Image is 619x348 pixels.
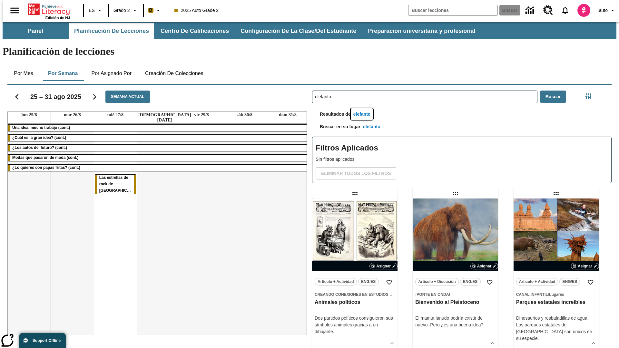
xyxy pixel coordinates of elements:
button: Ver más [387,338,397,348]
span: Artículo + Actividad [318,278,354,285]
a: Centro de información [522,2,539,19]
span: Una idea, mucho trabajo (cont.) [12,125,70,130]
button: elefante [351,108,373,120]
span: Asignar [376,263,391,269]
h3: Animales políticos [315,299,395,306]
a: Portada [28,3,70,16]
span: Tema: ¡Ponte en onda!/null [415,291,496,298]
span: ENG/ES [361,278,376,285]
div: ¿Cuál es la gran idea? (cont.) [8,135,309,141]
a: Centro de recursos, Se abrirá en una pestaña nueva. [539,2,557,19]
h2: Filtros Aplicados [316,140,608,156]
button: Escoja un nuevo avatar [574,2,594,19]
a: 28 de agosto de 2025 [137,112,192,123]
span: Creando conexiones en Estudios Sociales [315,292,409,297]
a: 29 de agosto de 2025 [193,112,210,118]
div: Lección arrastrable: Animales políticos [350,188,360,198]
button: Asignar Elegir fechas [369,263,398,269]
div: Modas que pasaron de moda (cont.) [8,155,309,161]
span: Asignar [477,263,492,269]
button: ENG/ES [559,278,580,285]
span: / [548,292,549,297]
button: Por asignado por [86,66,137,81]
h2: 25 – 31 ago 2025 [30,93,81,101]
div: Portada [28,2,70,20]
button: Ver más [488,338,497,348]
img: avatar image [577,4,590,17]
button: Artículo + Actividad [516,278,558,285]
button: Panel [3,23,68,39]
button: Añadir a mis Favoritas [484,276,496,288]
span: Lugares [549,292,564,297]
span: Grado 2 [113,7,130,14]
div: Lección arrastrable: Bienvenido al Pleistoceno [450,188,461,198]
button: Artículo + Actividad [315,278,357,285]
a: 31 de agosto de 2025 [278,112,298,118]
div: Las estrellas de rock de Madagascar [95,175,136,194]
span: Edición de NJ [45,16,70,20]
button: Semana actual [105,91,150,103]
button: Support Offline [19,333,66,348]
button: Buscar [540,91,566,103]
div: Dos partidos políticos consiguieron sus símbolos animales gracias a un dibujante. [315,315,395,335]
button: Boost El color de la clase es anaranjado claro. Cambiar el color de la clase. [146,5,165,16]
h1: Planificación de lecciones [3,45,616,57]
div: El mamut lanudo podría existir de nuevo. Pero ¿es una buena idea? [415,315,496,328]
span: Asignar [578,263,592,269]
input: Buscar lecciones [312,91,537,103]
button: Asignar Elegir fechas [470,263,498,269]
button: Configuración de la clase/del estudiante [235,23,361,39]
h3: Bienvenido al Pleistoceno [415,299,496,306]
div: Lección arrastrable: Parques estatales increíbles [551,188,561,198]
a: 30 de agosto de 2025 [235,112,254,118]
input: Buscar campo [408,5,497,15]
span: Canal Infantil [516,292,548,297]
span: Support Offline [33,338,61,343]
a: 27 de agosto de 2025 [106,112,125,118]
button: Planificación de lecciones [69,23,154,39]
div: Una idea, mucho trabajo (cont.) [8,125,309,131]
span: ¡Ponte en onda! [415,292,450,297]
span: Tema: Canal Infantil/Lugares [516,291,596,298]
div: Filtros Aplicados [312,137,612,183]
p: Resultados de [312,111,351,121]
a: 25 de agosto de 2025 [20,112,38,118]
a: Notificaciones [557,2,574,19]
span: ¿Lo quieres con papas fritas? (cont.) [12,165,80,170]
span: Artículo + Discusión [418,278,456,285]
a: 26 de agosto de 2025 [63,112,82,118]
button: Creación de colecciones [140,66,209,81]
span: ¿Cuál es la gran idea? (cont.) [12,135,66,140]
button: Menú lateral de filtros [582,90,595,103]
div: Subbarra de navegación [3,23,481,39]
span: B [149,6,152,14]
span: Tema: Creando conexiones en Estudios Sociales/Historia de Estados Unidos I [315,291,395,298]
button: elefantu [360,121,383,133]
span: ES [89,7,95,14]
div: Dinosaurios y resbaladillas de agua. Los parques estatales de [GEOGRAPHIC_DATA] son únicos en su ... [516,315,596,342]
button: Preparación universitaria y profesional [363,23,480,39]
button: Ver más [589,338,598,348]
button: Por mes [7,66,40,81]
span: Modas que pasaron de moda (cont.) [12,155,78,160]
button: Por semana [43,66,83,81]
span: ¿Los autos del futuro? (cont.) [12,145,67,150]
button: Artículo + Discusión [415,278,458,285]
button: ENG/ES [358,278,379,285]
button: Regresar [9,89,25,105]
span: ENG/ES [463,278,477,285]
span: Las estrellas de rock de Madagascar [99,175,141,193]
div: ¿Los autos del futuro? (cont.) [8,145,309,151]
p: Sin filtros aplicados [316,156,608,163]
button: Añadir a mis Favoritas [383,276,395,288]
button: Grado: Grado 2, Elige un grado [111,5,141,16]
span: Artículo + Actividad [519,278,555,285]
button: ENG/ES [460,278,481,285]
div: ¿Lo quieres con papas fritas? (cont.) [8,165,309,171]
button: Centro de calificaciones [155,23,234,39]
span: Tauto [597,7,608,14]
button: Asignar Elegir fechas [571,263,599,269]
button: Lenguaje: ES, Selecciona un idioma [86,5,106,16]
span: 2025 Auto Grade 2 [174,7,219,14]
div: Subbarra de navegación [3,22,616,39]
